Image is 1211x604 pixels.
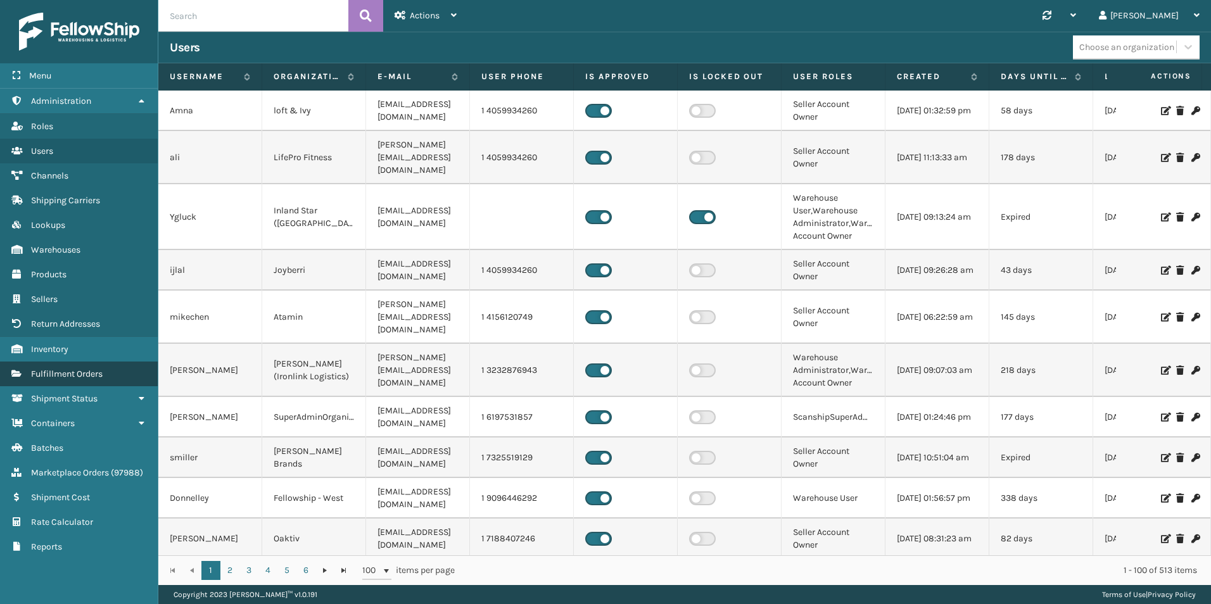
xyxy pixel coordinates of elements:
i: Delete [1176,413,1184,422]
td: [EMAIL_ADDRESS][DOMAIN_NAME] [366,437,470,478]
span: Reports [31,541,62,552]
label: User phone [481,71,562,82]
td: [EMAIL_ADDRESS][DOMAIN_NAME] [366,397,470,437]
td: 43 days [989,250,1093,291]
i: Change Password [1191,494,1199,503]
span: Containers [31,418,75,429]
a: Privacy Policy [1148,590,1196,599]
td: 1 7188407246 [470,519,574,559]
i: Edit [1161,534,1169,543]
i: Change Password [1191,366,1199,375]
img: logo [19,13,139,51]
span: Roles [31,121,53,132]
label: Days until password expires [1001,71,1068,82]
i: Change Password [1191,453,1199,462]
i: Delete [1176,153,1184,162]
td: 1 4059934260 [470,131,574,184]
td: [DATE] 09:33:37 am [1093,397,1197,437]
td: Amna [158,91,262,131]
label: Created [897,71,965,82]
a: Go to the last page [334,561,353,580]
td: Fellowship - West [262,478,366,519]
label: Is Locked Out [689,71,770,82]
span: Channels [31,170,68,181]
i: Change Password [1191,106,1199,115]
td: Seller Account Owner [782,91,885,131]
span: 100 [362,564,381,577]
span: Menu [29,70,51,81]
td: Oaktiv [262,519,366,559]
i: Edit [1161,313,1169,322]
td: 145 days [989,291,1093,344]
td: 1 9096446292 [470,478,574,519]
i: Delete [1176,453,1184,462]
td: 1 3232876943 [470,344,574,397]
td: [EMAIL_ADDRESS][DOMAIN_NAME] [366,519,470,559]
td: Seller Account Owner [782,250,885,291]
span: Sellers [31,294,58,305]
td: [DATE] 09:13:24 am [885,184,989,250]
label: Organization [274,71,341,82]
label: Username [170,71,238,82]
span: Actions [410,10,440,21]
label: Last Seen [1105,71,1172,82]
div: | [1102,585,1196,604]
h3: Users [170,40,200,55]
td: [PERSON_NAME] [158,519,262,559]
td: 82 days [989,519,1093,559]
i: Change Password [1191,153,1199,162]
span: Administration [31,96,91,106]
td: 1 4059934260 [470,91,574,131]
td: [DATE] 01:10:30 pm [1093,291,1197,344]
td: [DATE] 01:32:59 pm [885,91,989,131]
span: Shipping Carriers [31,195,100,206]
span: Warehouses [31,244,80,255]
td: [EMAIL_ADDRESS][DOMAIN_NAME] [366,184,470,250]
i: Edit [1161,366,1169,375]
td: [DATE] 09:07:03 am [885,344,989,397]
label: User Roles [793,71,873,82]
td: [PERSON_NAME] [158,344,262,397]
td: ali [158,131,262,184]
span: Actions [1111,66,1199,87]
span: Inventory [31,344,68,355]
td: Joyberri [262,250,366,291]
div: Choose an organization [1079,41,1174,54]
a: 3 [239,561,258,580]
td: smiller [158,437,262,478]
td: 177 days [989,397,1093,437]
i: Delete [1176,106,1184,115]
i: Change Password [1191,266,1199,275]
td: ScanshipSuperAdministrator [782,397,885,437]
td: [DATE] 10:21:44 am [1093,437,1197,478]
td: Warehouse User,Warehouse Administrator,Warehouse Account Owner [782,184,885,250]
a: 1 [201,561,220,580]
td: [PERSON_NAME][EMAIL_ADDRESS][DOMAIN_NAME] [366,131,470,184]
span: Shipment Status [31,393,98,404]
td: 1 6197531857 [470,397,574,437]
td: [DATE] 05:12:54 pm [1093,184,1197,250]
i: Change Password [1191,313,1199,322]
td: [PERSON_NAME][EMAIL_ADDRESS][DOMAIN_NAME] [366,344,470,397]
td: [DATE] 04:07:02 pm [1093,519,1197,559]
span: Return Addresses [31,318,100,329]
td: Seller Account Owner [782,291,885,344]
td: Seller Account Owner [782,519,885,559]
td: 338 days [989,478,1093,519]
i: Edit [1161,266,1169,275]
td: Seller Account Owner [782,437,885,478]
i: Delete [1176,366,1184,375]
td: Donnelley [158,478,262,519]
i: Delete [1176,313,1184,322]
div: 1 - 100 of 513 items [472,564,1197,577]
i: Delete [1176,494,1184,503]
td: Expired [989,437,1093,478]
td: [DATE] 08:31:23 am [885,519,989,559]
td: mikechen [158,291,262,344]
a: Go to the next page [315,561,334,580]
td: Inland Star ([GEOGRAPHIC_DATA]) [262,184,366,250]
span: Marketplace Orders [31,467,109,478]
td: [PERSON_NAME][EMAIL_ADDRESS][DOMAIN_NAME] [366,291,470,344]
td: 1 7325519129 [470,437,574,478]
td: Seller Account Owner [782,131,885,184]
